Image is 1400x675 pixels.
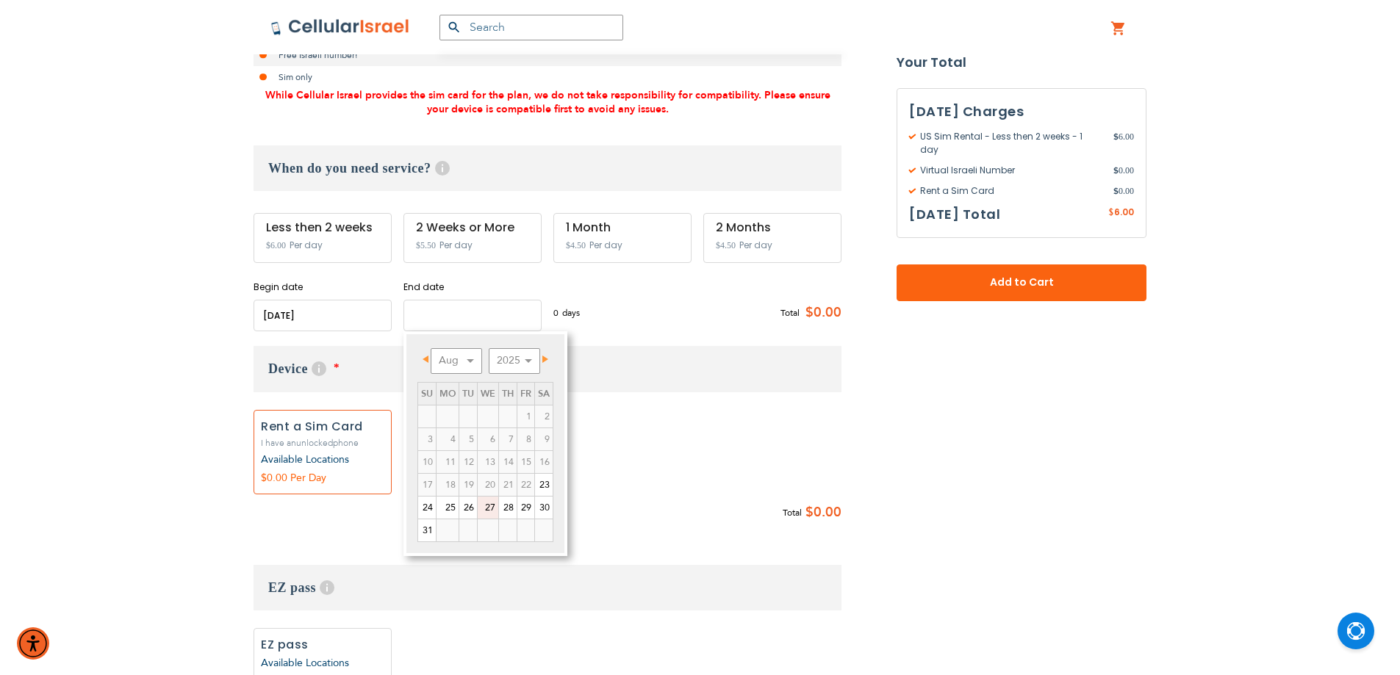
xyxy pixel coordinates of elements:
[909,164,1113,177] span: Virtual Israeli Number
[439,239,473,252] span: Per day
[499,473,517,496] td: minimum 7 days rental Or minimum 4 months on Long term plans
[261,656,349,670] a: Available Locations
[265,88,830,116] span: While Cellular Israel provides the sim card for the plan, we do not take responsibility for compa...
[499,474,517,496] span: 21
[589,239,622,252] span: Per day
[254,66,841,88] li: Sim only
[254,300,392,331] input: MM/DD/YYYY
[897,264,1146,301] button: Add to Cart
[459,497,477,519] a: 26
[254,44,841,66] li: Free Israeli number!
[320,580,334,595] span: Help
[1113,130,1134,156] span: 6.00
[437,473,459,496] td: minimum 7 days rental Or minimum 4 months on Long term plans
[254,281,392,294] label: Begin date
[1114,206,1134,218] span: 6.00
[418,474,436,496] span: 17
[562,306,580,320] span: days
[542,355,548,363] span: Next
[783,505,802,521] span: Total
[805,502,814,524] span: $
[566,221,679,234] div: 1 Month
[780,306,800,320] span: Total
[254,145,841,191] h3: When do you need service?
[909,130,1113,156] span: US Sim Rental - Less then 2 weeks - 1 day
[814,502,841,524] span: 0.00
[716,221,829,234] div: 2 Months
[416,240,436,250] span: $5.50
[435,161,450,176] span: Help
[431,348,482,374] select: Select month
[478,497,498,519] a: 27
[437,497,459,519] a: 25
[478,474,498,496] span: 20
[489,348,540,374] select: Select year
[517,474,534,496] span: 22
[459,474,477,496] span: 19
[1113,130,1119,143] span: $
[290,239,323,252] span: Per day
[553,306,562,320] span: 0
[261,452,349,466] a: Available Locations
[1113,164,1134,177] span: 0.00
[266,240,286,250] span: $6.00
[418,497,436,519] a: 24
[909,101,1134,123] h3: [DATE] Charges
[17,627,49,660] div: Accessibility Menu
[1113,184,1134,198] span: 0.00
[419,350,437,369] a: Prev
[897,51,1146,73] strong: Your Total
[716,240,736,250] span: $4.50
[439,15,623,40] input: Search
[739,239,772,252] span: Per day
[478,473,499,496] td: minimum 7 days rental Or minimum 4 months on Long term plans
[1108,206,1114,220] span: $
[254,346,841,392] h3: Device
[909,184,1113,198] span: Rent a Sim Card
[566,240,586,250] span: $4.50
[459,473,478,496] td: minimum 7 days rental Or minimum 4 months on Long term plans
[945,275,1098,291] span: Add to Cart
[403,300,542,331] input: MM/DD/YYYY
[800,302,841,324] span: $0.00
[535,497,553,519] a: 30
[437,474,459,496] span: 18
[534,350,552,369] a: Next
[535,474,553,496] a: 23
[416,221,529,234] div: 2 Weeks or More
[270,18,410,36] img: Cellular Israel Logo
[266,221,379,234] div: Less then 2 weeks
[254,565,841,610] h3: EZ pass
[423,355,428,363] span: Prev
[1113,184,1119,198] span: $
[312,361,326,376] span: Help
[517,497,534,519] a: 29
[418,519,436,541] a: 31
[1113,164,1119,177] span: $
[909,203,1000,225] h3: [DATE] Total
[499,497,517,519] a: 28
[418,473,437,496] td: minimum 7 days rental Or minimum 4 months on Long term plans
[517,473,535,496] td: minimum 7 days rental Or minimum 4 months on Long term plans
[403,281,542,294] label: End date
